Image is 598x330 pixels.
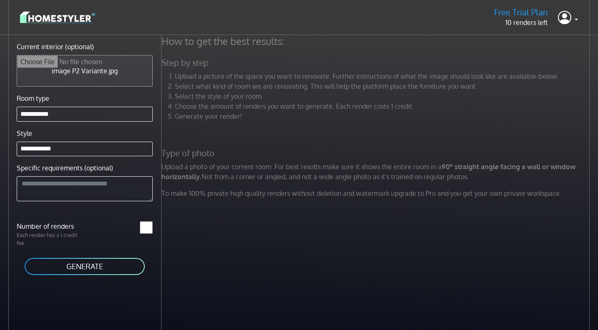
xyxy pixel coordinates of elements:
h4: How to get the best results: [156,35,597,47]
li: Generate your render! [175,111,592,121]
li: Choose the amount of renders you want to generate. Each render costs 1 credit. [175,101,592,111]
h5: Step by step [156,57,597,68]
p: 10 renders left [494,17,548,27]
h5: Free Trial Plan [494,7,548,17]
h5: Type of photo [156,148,597,158]
label: Style [17,128,32,138]
li: Select the style of your room. [175,91,592,101]
strong: 90° straight angle facing a wall or window horizontally. [161,162,575,181]
label: Room type [17,93,49,103]
li: Select what kind of room we are renovating. This will help the platform place the furniture you w... [175,81,592,91]
p: To make 100% private high quality renders without deletion and watermark upgrade to Pro and you g... [156,188,597,198]
p: Each render has a 1 credit fee [12,231,85,247]
li: Upload a picture of the space you want to renovate. Further instructions of what the image should... [175,71,592,81]
button: GENERATE [24,257,146,276]
label: Specific requirements (optional) [17,163,113,173]
img: logo-3de290ba35641baa71223ecac5eacb59cb85b4c7fdf211dc9aaecaaee71ea2f8.svg [20,10,95,25]
p: Upload a photo of your current room. For best results make sure it shows the entire room in a Not... [156,162,597,182]
label: Current interior (optional) [17,42,94,52]
label: Number of renders [12,221,85,231]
